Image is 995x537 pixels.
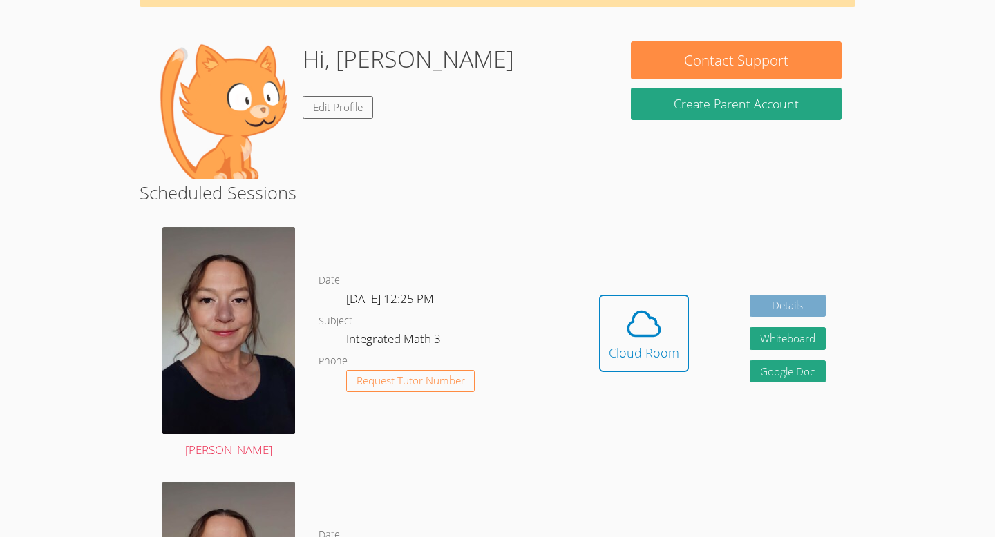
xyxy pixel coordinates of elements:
[303,41,514,77] h1: Hi, [PERSON_NAME]
[319,313,352,330] dt: Subject
[750,327,826,350] button: Whiteboard
[750,360,826,383] a: Google Doc
[303,96,373,119] a: Edit Profile
[140,179,856,206] h2: Scheduled Sessions
[631,88,841,120] button: Create Parent Account
[346,329,444,353] dd: Integrated Math 3
[162,227,295,460] a: [PERSON_NAME]
[631,41,841,79] button: Contact Support
[346,370,475,393] button: Request Tutor Number
[750,295,826,318] a: Details
[599,295,689,372] button: Cloud Room
[357,375,465,386] span: Request Tutor Number
[162,227,295,434] img: Dalton%202024.jpg
[609,343,679,362] div: Cloud Room
[153,41,292,179] img: default.png
[319,272,340,289] dt: Date
[319,353,348,370] dt: Phone
[346,291,434,306] span: [DATE] 12:25 PM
